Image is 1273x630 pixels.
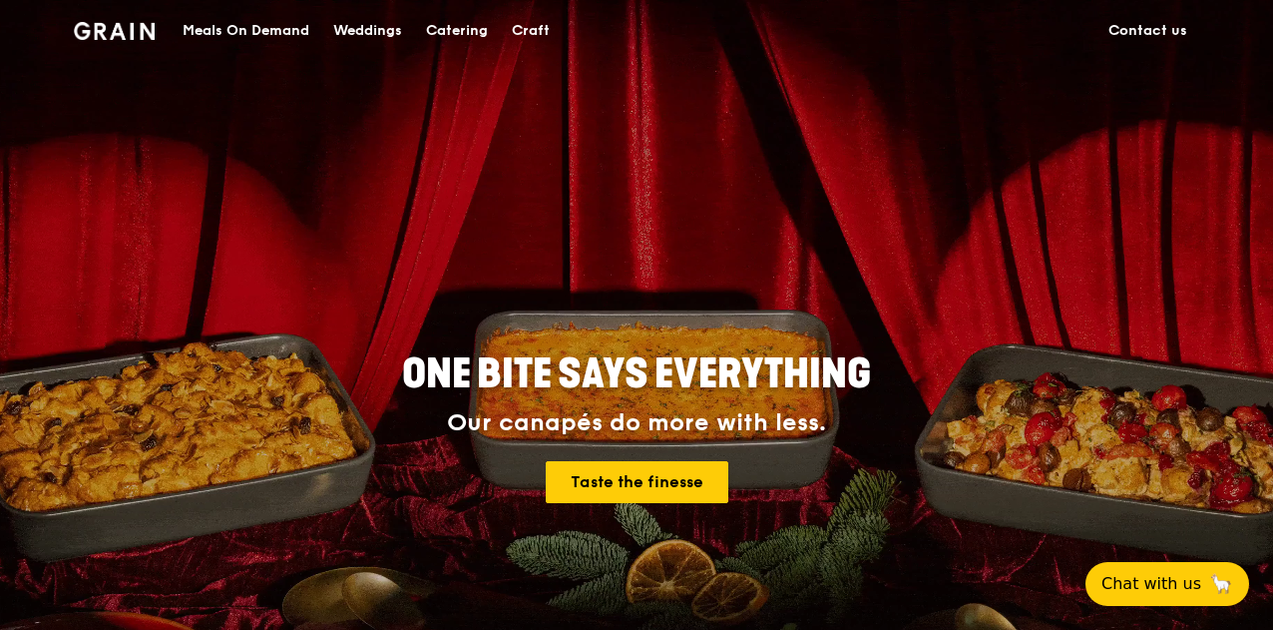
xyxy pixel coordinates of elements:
div: Meals On Demand [183,1,309,61]
div: Catering [426,1,488,61]
button: Chat with us🦙 [1085,562,1249,606]
span: Chat with us [1101,572,1201,596]
span: ONE BITE SAYS EVERYTHING [402,350,871,398]
a: Weddings [321,1,414,61]
a: Craft [500,1,562,61]
div: Craft [512,1,550,61]
div: Our canapés do more with less. [277,409,996,437]
a: Taste the finesse [546,461,728,503]
a: Contact us [1096,1,1199,61]
img: Grain [74,22,155,40]
div: Weddings [333,1,402,61]
span: 🦙 [1209,572,1233,596]
a: Catering [414,1,500,61]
